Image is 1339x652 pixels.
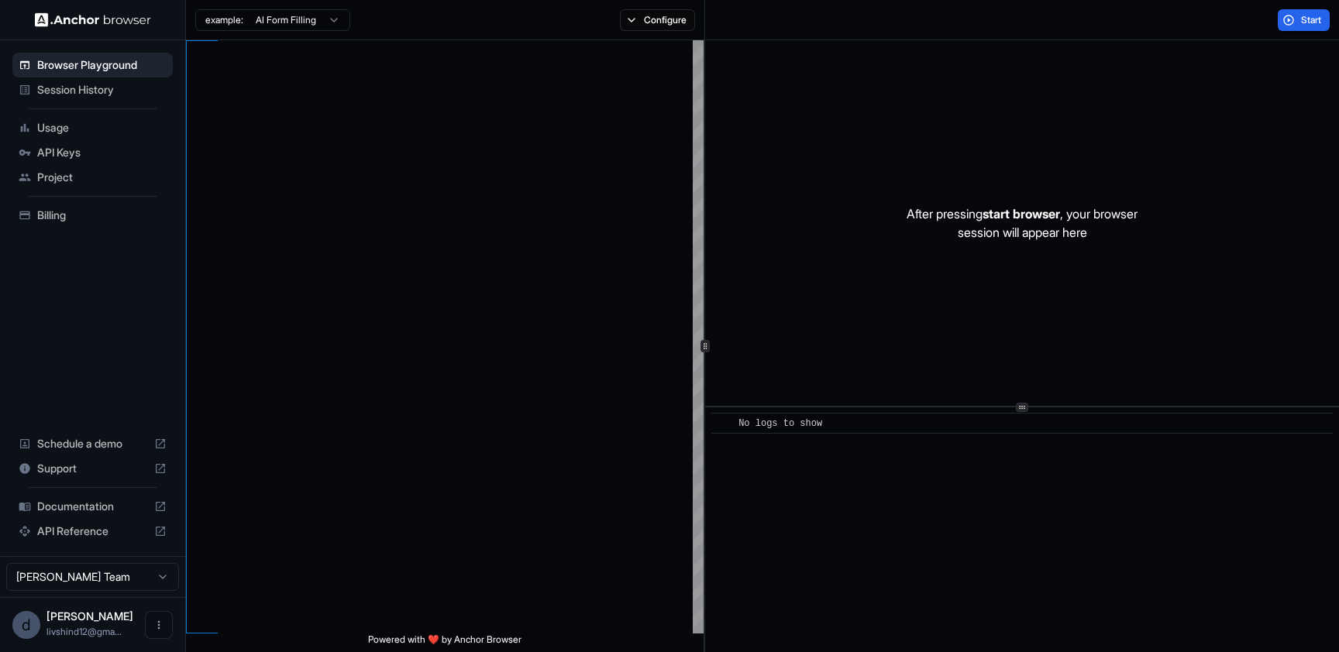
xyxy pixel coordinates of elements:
div: Documentation [12,494,173,519]
span: Powered with ❤️ by Anchor Browser [368,633,521,652]
span: Support [37,461,148,476]
div: API Reference [12,519,173,544]
p: After pressing , your browser session will appear here [907,204,1138,242]
span: Project [37,170,167,185]
span: Browser Playground [37,57,167,73]
button: Configure [620,9,695,31]
div: Session History [12,77,173,102]
span: Start [1301,14,1323,26]
div: Billing [12,203,173,228]
span: daniel livshin [46,609,133,623]
div: d [12,611,40,639]
button: Open menu [145,611,173,639]
img: Anchor Logo [35,12,151,27]
div: Schedule a demo [12,431,173,456]
span: livshind12@gmail.com [46,626,122,637]
div: Project [12,165,173,190]
span: Billing [37,208,167,223]
div: Support [12,456,173,481]
span: ​ [719,416,727,431]
span: Usage [37,120,167,136]
span: Session History [37,82,167,98]
button: Start [1278,9,1330,31]
span: example: [205,14,243,26]
span: API Keys [37,145,167,160]
span: No logs to show [738,418,822,429]
div: Browser Playground [12,53,173,77]
div: Usage [12,115,173,140]
span: API Reference [37,523,148,539]
div: API Keys [12,140,173,165]
span: Schedule a demo [37,436,148,451]
span: start browser [983,206,1060,221]
span: Documentation [37,499,148,514]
